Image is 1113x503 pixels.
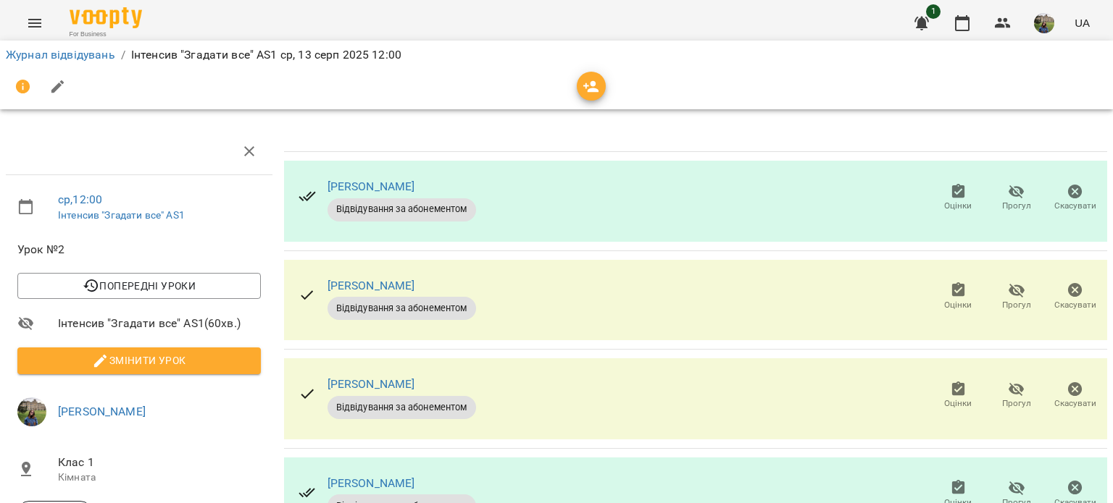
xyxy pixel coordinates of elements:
[17,273,261,299] button: Попередні уроки
[1069,9,1096,36] button: UA
[328,179,415,193] a: [PERSON_NAME]
[1075,15,1090,30] span: UA
[58,193,102,206] a: ср , 12:00
[944,200,972,212] span: Оцінки
[1054,397,1096,410] span: Скасувати
[131,46,401,64] p: Інтенсив "Згадати все" AS1 ср, 13 серп 2025 12:00
[1046,376,1104,416] button: Скасувати
[988,178,1046,219] button: Прогул
[58,209,185,221] a: Інтенсив "Згадати все" AS1
[58,315,261,332] span: Інтенсив "Згадати все" AS1 ( 60 хв. )
[328,401,476,414] span: Відвідування за абонементом
[929,178,988,219] button: Оцінки
[6,48,115,62] a: Журнал відвідувань
[1054,299,1096,311] span: Скасувати
[328,279,415,292] a: [PERSON_NAME]
[58,470,261,485] p: Кімната
[1034,13,1054,33] img: f01d4343db5c932fedd74e1c54090270.jpg
[929,276,988,317] button: Оцінки
[17,6,52,41] button: Menu
[1002,299,1031,311] span: Прогул
[58,405,146,418] a: [PERSON_NAME]
[1002,200,1031,212] span: Прогул
[17,397,46,426] img: f01d4343db5c932fedd74e1c54090270.jpg
[926,4,941,19] span: 1
[17,347,261,373] button: Змінити урок
[29,352,249,369] span: Змінити урок
[29,277,249,295] span: Попередні уроки
[944,299,972,311] span: Оцінки
[929,376,988,416] button: Оцінки
[328,302,476,315] span: Відвідування за абонементом
[70,7,142,28] img: Voopty Logo
[1046,178,1104,219] button: Скасувати
[328,377,415,391] a: [PERSON_NAME]
[944,397,972,410] span: Оцінки
[988,376,1046,416] button: Прогул
[328,203,476,216] span: Відвідування за абонементом
[988,276,1046,317] button: Прогул
[1054,200,1096,212] span: Скасувати
[58,454,261,471] span: Клас 1
[121,46,125,64] li: /
[6,46,1107,64] nav: breadcrumb
[1002,397,1031,410] span: Прогул
[328,476,415,490] a: [PERSON_NAME]
[70,30,142,39] span: For Business
[17,241,261,258] span: Урок №2
[1046,276,1104,317] button: Скасувати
